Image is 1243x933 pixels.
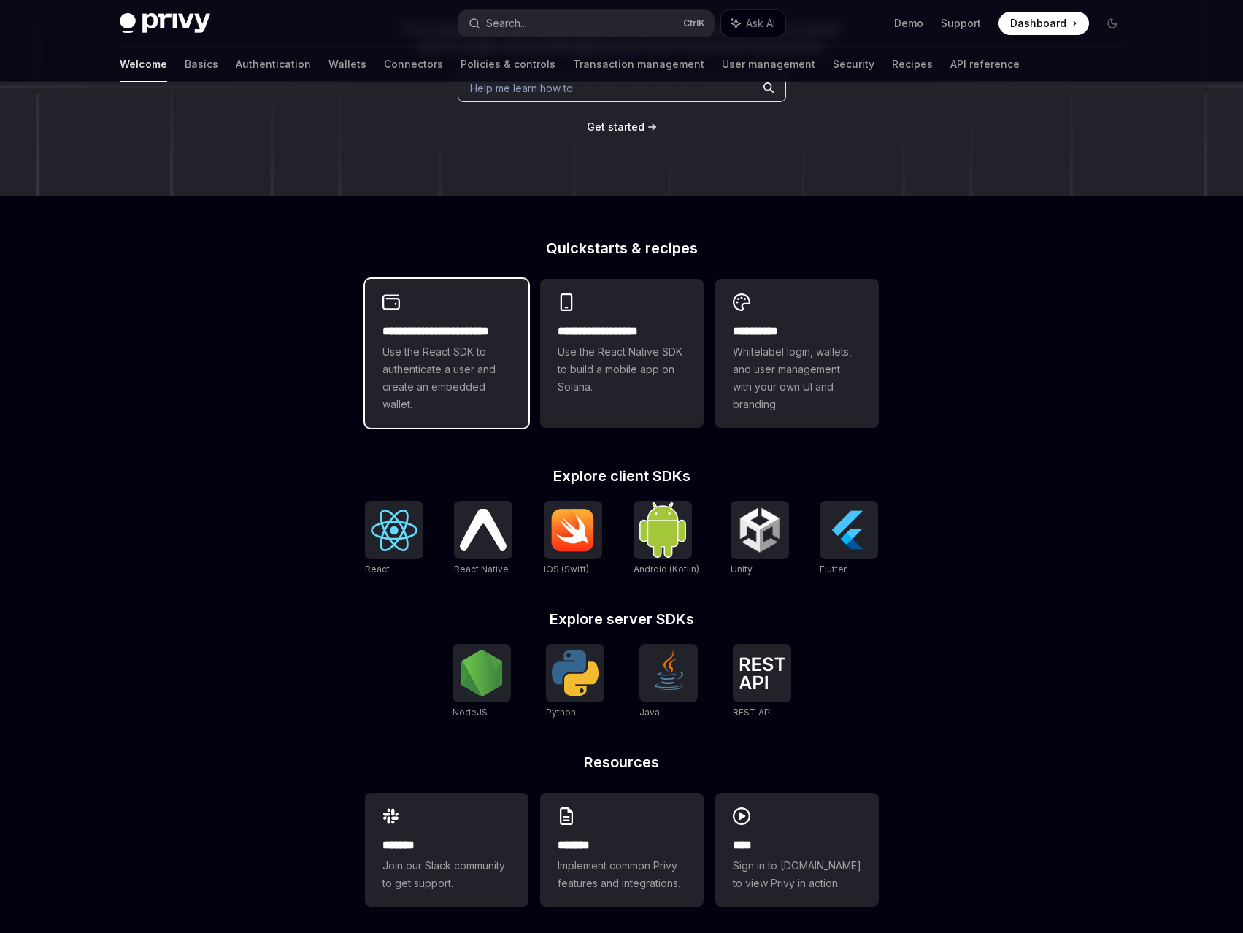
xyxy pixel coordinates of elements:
[382,857,511,892] span: Join our Slack community to get support.
[892,47,933,82] a: Recipes
[950,47,1020,82] a: API reference
[470,80,581,96] span: Help me learn how to…
[639,707,660,718] span: Java
[365,793,528,907] a: **** **Join our Slack community to get support.
[540,279,704,428] a: **** **** **** ***Use the React Native SDK to build a mobile app on Solana.
[461,47,555,82] a: Policies & controls
[833,47,874,82] a: Security
[558,343,686,396] span: Use the React Native SDK to build a mobile app on Solana.
[733,644,791,720] a: REST APIREST API
[540,793,704,907] a: **** **Implement common Privy features and integrations.
[453,644,511,720] a: NodeJSNodeJS
[733,343,861,413] span: Whitelabel login, wallets, and user management with your own UI and branding.
[365,241,879,256] h2: Quickstarts & recipes
[382,343,511,413] span: Use the React SDK to authenticate a user and create an embedded wallet.
[544,564,589,575] span: iOS (Swift)
[365,469,879,483] h2: Explore client SDKs
[453,707,488,718] span: NodeJS
[546,707,576,718] span: Python
[1101,12,1124,35] button: Toggle dark mode
[998,12,1089,35] a: Dashboard
[120,13,210,34] img: dark logo
[365,612,879,626] h2: Explore server SDKs
[722,47,815,82] a: User management
[365,755,879,769] h2: Resources
[550,508,596,552] img: iOS (Swift)
[587,120,644,133] span: Get started
[645,650,692,696] img: Java
[731,501,789,577] a: UnityUnity
[486,15,527,32] div: Search...
[894,16,923,31] a: Demo
[544,501,602,577] a: iOS (Swift)iOS (Swift)
[746,16,775,31] span: Ask AI
[587,120,644,134] a: Get started
[460,509,507,550] img: React Native
[639,502,686,557] img: Android (Kotlin)
[639,644,698,720] a: JavaJava
[546,644,604,720] a: PythonPython
[733,857,861,892] span: Sign in to [DOMAIN_NAME] to view Privy in action.
[236,47,311,82] a: Authentication
[826,507,872,553] img: Flutter
[454,501,512,577] a: React NativeReact Native
[820,501,878,577] a: FlutterFlutter
[715,793,879,907] a: ****Sign in to [DOMAIN_NAME] to view Privy in action.
[384,47,443,82] a: Connectors
[573,47,704,82] a: Transaction management
[185,47,218,82] a: Basics
[1010,16,1066,31] span: Dashboard
[715,279,879,428] a: **** *****Whitelabel login, wallets, and user management with your own UI and branding.
[552,650,599,696] img: Python
[820,564,847,575] span: Flutter
[558,857,686,892] span: Implement common Privy features and integrations.
[739,657,785,689] img: REST API
[721,10,785,37] button: Ask AI
[733,707,772,718] span: REST API
[941,16,981,31] a: Support
[731,564,753,575] span: Unity
[634,564,699,575] span: Android (Kotlin)
[120,47,167,82] a: Welcome
[454,564,509,575] span: React Native
[365,564,390,575] span: React
[634,501,699,577] a: Android (Kotlin)Android (Kotlin)
[683,18,705,29] span: Ctrl K
[458,10,714,37] button: Search...CtrlK
[371,510,417,551] img: React
[328,47,366,82] a: Wallets
[365,501,423,577] a: ReactReact
[458,650,505,696] img: NodeJS
[736,507,783,553] img: Unity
